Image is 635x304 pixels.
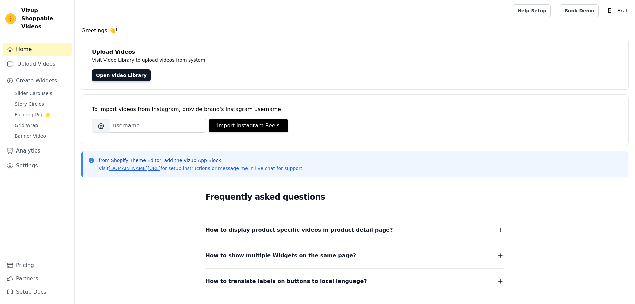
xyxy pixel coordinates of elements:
[99,157,304,164] p: from Shopify Theme Editor, add the Vizup App Block
[15,90,52,97] span: Slider Carousels
[92,48,618,56] h4: Upload Videos
[3,57,72,71] a: Upload Videos
[3,259,72,272] a: Pricing
[206,251,504,260] button: How to show multiple Widgets on the same page?
[11,99,72,109] a: Story Circles
[206,277,367,286] span: How to translate labels on buttons to local language?
[92,105,618,113] div: To import videos from Instagram, provide brand's instagram username
[615,5,630,17] p: Ekal
[206,225,393,235] span: How to display product specific videos in product detail page?
[560,4,598,17] a: Book Demo
[92,69,151,81] a: Open Video Library
[15,101,44,107] span: Story Circles
[206,225,504,235] button: How to display product specific videos in product detail page?
[11,110,72,119] a: Floating-Pop ⭐
[11,121,72,130] a: Grid Wrap
[209,119,288,132] button: Import Instagram Reels
[5,13,16,24] img: Vizup
[11,89,72,98] a: Slider Carousels
[3,272,72,285] a: Partners
[206,277,504,286] button: How to translate labels on buttons to local language?
[604,5,630,17] button: E Ekal
[11,131,72,141] a: Banner Video
[92,56,391,64] p: Visit Video Library to upload videos from system
[3,74,72,87] button: Create Widgets
[15,133,46,139] span: Banner Video
[110,119,206,133] input: username
[607,7,611,14] text: E
[81,27,628,35] h4: Greetings 👋!
[3,43,72,56] a: Home
[92,119,110,133] span: @
[109,166,161,171] a: [DOMAIN_NAME][URL]
[206,190,504,204] h2: Frequently asked questions
[3,285,72,299] a: Setup Docs
[21,7,69,31] span: Vizup Shoppable Videos
[206,251,356,260] span: How to show multiple Widgets on the same page?
[16,77,57,85] span: Create Widgets
[3,159,72,172] a: Settings
[513,4,551,17] a: Help Setup
[3,144,72,158] a: Analytics
[15,111,51,118] span: Floating-Pop ⭐
[99,165,304,172] p: Visit for setup instructions or message me in live chat for support.
[15,122,38,129] span: Grid Wrap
